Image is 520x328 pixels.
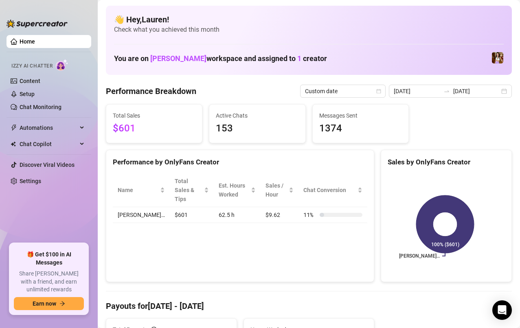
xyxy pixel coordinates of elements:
img: Elena [492,52,503,63]
span: Total Sales & Tips [175,177,202,203]
a: Settings [20,178,41,184]
span: $601 [113,121,195,136]
a: Setup [20,91,35,97]
span: arrow-right [59,301,65,306]
div: Open Intercom Messenger [492,300,512,320]
span: Chat Copilot [20,138,77,151]
button: Earn nowarrow-right [14,297,84,310]
div: Est. Hours Worked [219,181,249,199]
span: Check what you achieved this month [114,25,504,34]
th: Total Sales & Tips [170,173,214,207]
img: logo-BBDzfeDw.svg [7,20,68,28]
h4: Performance Breakdown [106,85,196,97]
span: 11 % [303,210,316,219]
td: $601 [170,207,214,223]
span: Active Chats [216,111,298,120]
h4: 👋 Hey, Lauren ! [114,14,504,25]
h1: You are on workspace and assigned to creator [114,54,327,63]
span: Izzy AI Chatter [11,62,53,70]
span: Sales / Hour [265,181,287,199]
span: Earn now [33,300,56,307]
a: Home [20,38,35,45]
span: Custom date [305,85,381,97]
span: to [443,88,450,94]
td: 62.5 h [214,207,261,223]
td: $9.62 [261,207,298,223]
span: Automations [20,121,77,134]
span: swap-right [443,88,450,94]
th: Chat Conversion [298,173,367,207]
input: End date [453,87,500,96]
img: AI Chatter [56,59,68,71]
span: Total Sales [113,111,195,120]
text: [PERSON_NAME]… [399,253,440,259]
input: Start date [394,87,440,96]
th: Sales / Hour [261,173,298,207]
span: thunderbolt [11,125,17,131]
div: Performance by OnlyFans Creator [113,157,367,168]
span: Chat Conversion [303,186,356,195]
span: 153 [216,121,298,136]
span: calendar [376,89,381,94]
span: Messages Sent [319,111,402,120]
a: Discover Viral Videos [20,162,75,168]
img: Chat Copilot [11,141,16,147]
span: 1374 [319,121,402,136]
a: Content [20,78,40,84]
span: [PERSON_NAME] [150,54,206,63]
td: [PERSON_NAME]… [113,207,170,223]
div: Sales by OnlyFans Creator [388,157,505,168]
span: Name [118,186,158,195]
span: Share [PERSON_NAME] with a friend, and earn unlimited rewards [14,270,84,294]
th: Name [113,173,170,207]
span: 🎁 Get $100 in AI Messages [14,251,84,267]
h4: Payouts for [DATE] - [DATE] [106,300,512,312]
a: Chat Monitoring [20,104,61,110]
span: 1 [297,54,301,63]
